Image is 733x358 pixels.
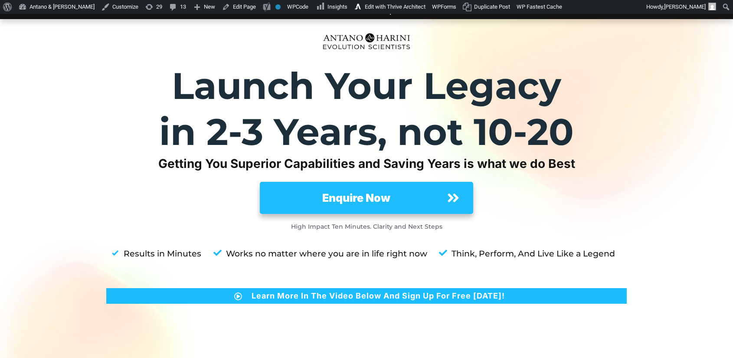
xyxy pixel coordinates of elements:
[322,191,390,204] strong: Enquire Now
[291,223,442,230] strong: High Impact Ten Minutes. Clarity and Next Steps
[275,4,281,10] div: No index
[452,249,615,259] strong: Think, Perform, And Live Like a Legend
[226,249,427,259] strong: Works no matter where you are in life right now
[124,249,201,259] strong: Results in Minutes
[327,3,347,10] span: Insights
[252,291,505,300] strong: Learn More In The Video Below And Sign Up For Free [DATE]!
[260,182,473,214] a: Enquire Now
[319,28,414,54] img: Evolution-Scientist (2)
[159,109,574,154] strong: in 2-3 Years, not 10-20
[158,156,575,171] strong: Getting You Superior Capabilities and Saving Years is what we do Best
[664,3,706,10] span: [PERSON_NAME]
[172,63,561,108] strong: Launch Your Legacy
